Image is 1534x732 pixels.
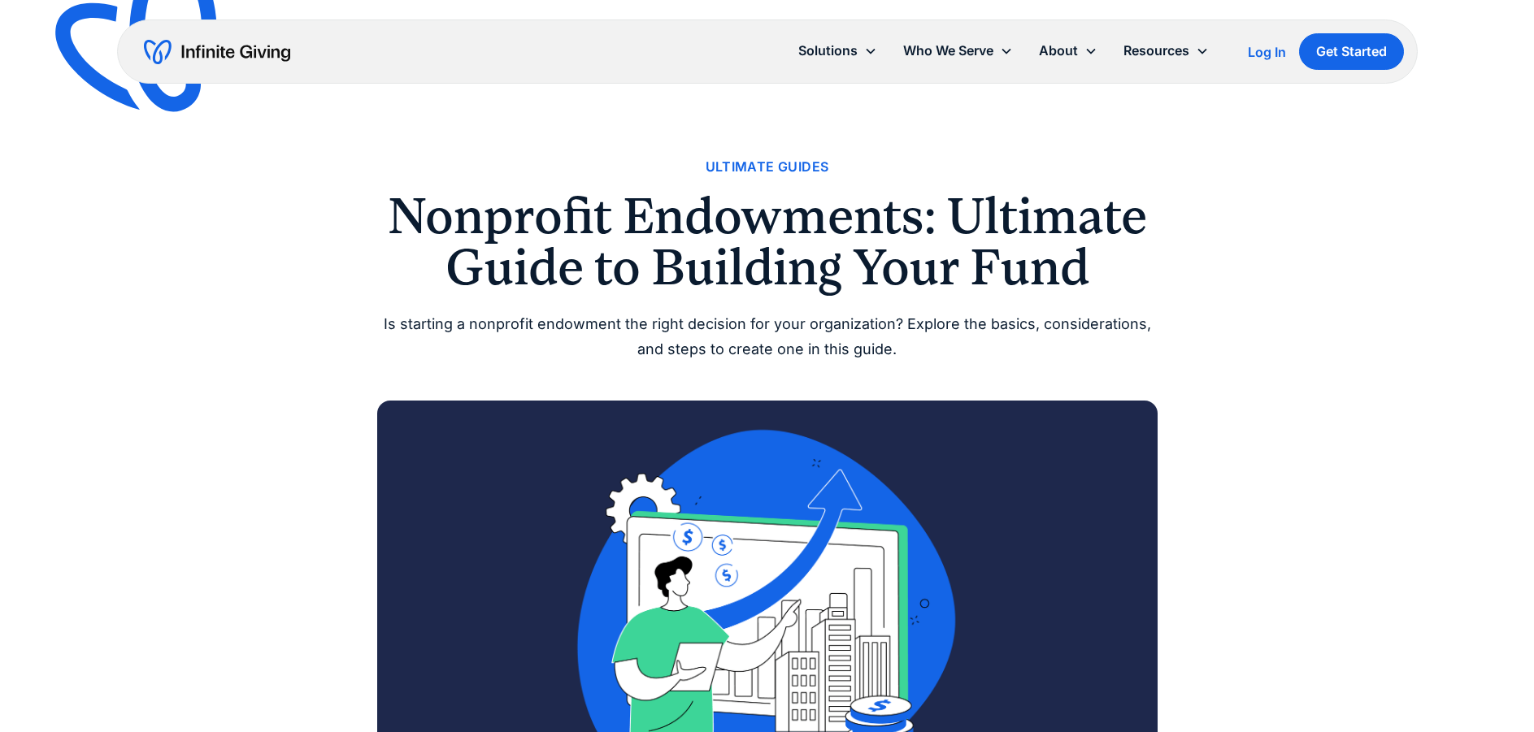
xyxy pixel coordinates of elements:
[1123,40,1189,62] div: Resources
[1248,45,1286,58] div: Log In
[1026,33,1110,68] div: About
[144,39,290,65] a: home
[798,40,858,62] div: Solutions
[903,40,993,62] div: Who We Serve
[377,191,1158,292] h1: Nonprofit Endowments: Ultimate Guide to Building Your Fund
[706,156,829,178] a: Ultimate Guides
[785,33,890,68] div: Solutions
[377,312,1158,362] div: Is starting a nonprofit endowment the right decision for your organization? Explore the basics, c...
[1110,33,1222,68] div: Resources
[1299,33,1404,70] a: Get Started
[1248,42,1286,62] a: Log In
[890,33,1026,68] div: Who We Serve
[1039,40,1078,62] div: About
